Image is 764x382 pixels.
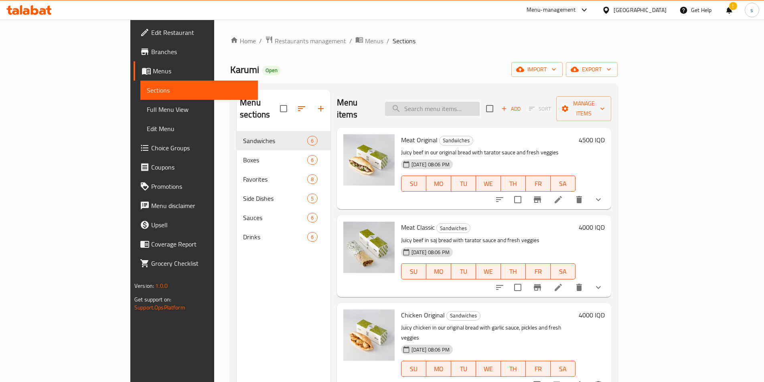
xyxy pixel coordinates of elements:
[307,232,317,242] div: items
[401,235,576,245] p: Juicy beef in saj bread with tarator sauce and fresh veggies
[528,278,547,297] button: Branch-specific-item
[243,232,307,242] span: Drinks
[237,189,330,208] div: Side Dishes5
[259,36,262,46] li: /
[528,190,547,209] button: Branch-specific-item
[551,361,576,377] button: SA
[343,134,395,186] img: Meat Original
[589,278,608,297] button: show more
[262,66,281,75] div: Open
[147,85,251,95] span: Sections
[479,363,498,375] span: WE
[554,178,572,190] span: SA
[343,222,395,273] img: Meat Classic
[446,311,480,321] div: Sandwiches
[430,178,448,190] span: MO
[307,136,317,146] div: items
[426,263,451,279] button: MO
[569,278,589,297] button: delete
[151,220,251,230] span: Upsell
[243,213,307,222] div: Sauces
[579,309,605,321] h6: 4000 IQD
[553,283,563,292] a: Edit menu item
[439,136,473,146] div: Sandwiches
[237,227,330,247] div: Drinks6
[151,162,251,172] span: Coupons
[426,361,451,377] button: MO
[134,61,258,81] a: Menus
[481,100,498,117] span: Select section
[405,266,423,277] span: SU
[134,215,258,234] a: Upsell
[511,62,563,77] button: import
[308,233,317,241] span: 6
[308,156,317,164] span: 6
[134,42,258,61] a: Branches
[307,174,317,184] div: items
[518,65,556,75] span: import
[526,176,551,192] button: FR
[614,6,667,14] div: [GEOGRAPHIC_DATA]
[237,208,330,227] div: Sauces6
[151,239,251,249] span: Coverage Report
[237,131,330,150] div: Sandwiches6
[237,150,330,170] div: Boxes6
[405,363,423,375] span: SU
[401,148,576,158] p: Juicy beef in our original bread with tarator sauce and fresh veggies
[527,5,576,15] div: Menu-management
[451,176,476,192] button: TU
[594,283,603,292] svg: Show Choices
[401,221,435,233] span: Meat Classic
[140,81,258,100] a: Sections
[509,279,526,296] span: Select to update
[476,361,501,377] button: WE
[355,36,383,46] a: Menus
[476,263,501,279] button: WE
[526,361,551,377] button: FR
[498,103,524,115] button: Add
[265,36,346,46] a: Restaurants management
[500,104,522,113] span: Add
[134,196,258,215] a: Menu disclaimer
[563,99,605,119] span: Manage items
[311,99,330,118] button: Add section
[308,214,317,222] span: 6
[401,263,426,279] button: SU
[490,278,509,297] button: sort-choices
[408,346,453,354] span: [DATE] 08:06 PM
[292,99,311,118] span: Sort sections
[401,361,426,377] button: SU
[504,178,523,190] span: TH
[401,176,426,192] button: SU
[408,161,453,168] span: [DATE] 08:06 PM
[147,105,251,114] span: Full Menu View
[556,96,611,121] button: Manage items
[151,143,251,153] span: Choice Groups
[308,176,317,183] span: 8
[153,66,251,76] span: Menus
[337,97,376,121] h2: Menu items
[134,254,258,273] a: Grocery Checklist
[451,263,476,279] button: TU
[553,195,563,204] a: Edit menu item
[551,176,576,192] button: SA
[349,36,352,46] li: /
[155,281,168,291] span: 1.0.0
[134,302,185,313] a: Support.OpsPlatform
[498,103,524,115] span: Add item
[750,6,753,14] span: s
[140,100,258,119] a: Full Menu View
[479,266,498,277] span: WE
[393,36,415,46] span: Sections
[151,259,251,268] span: Grocery Checklist
[529,266,547,277] span: FR
[151,201,251,210] span: Menu disclaimer
[572,65,611,75] span: export
[308,137,317,145] span: 6
[365,36,383,46] span: Menus
[243,174,307,184] span: Favorites
[501,263,526,279] button: TH
[401,134,438,146] span: Meat Original
[385,102,480,116] input: search
[551,263,576,279] button: SA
